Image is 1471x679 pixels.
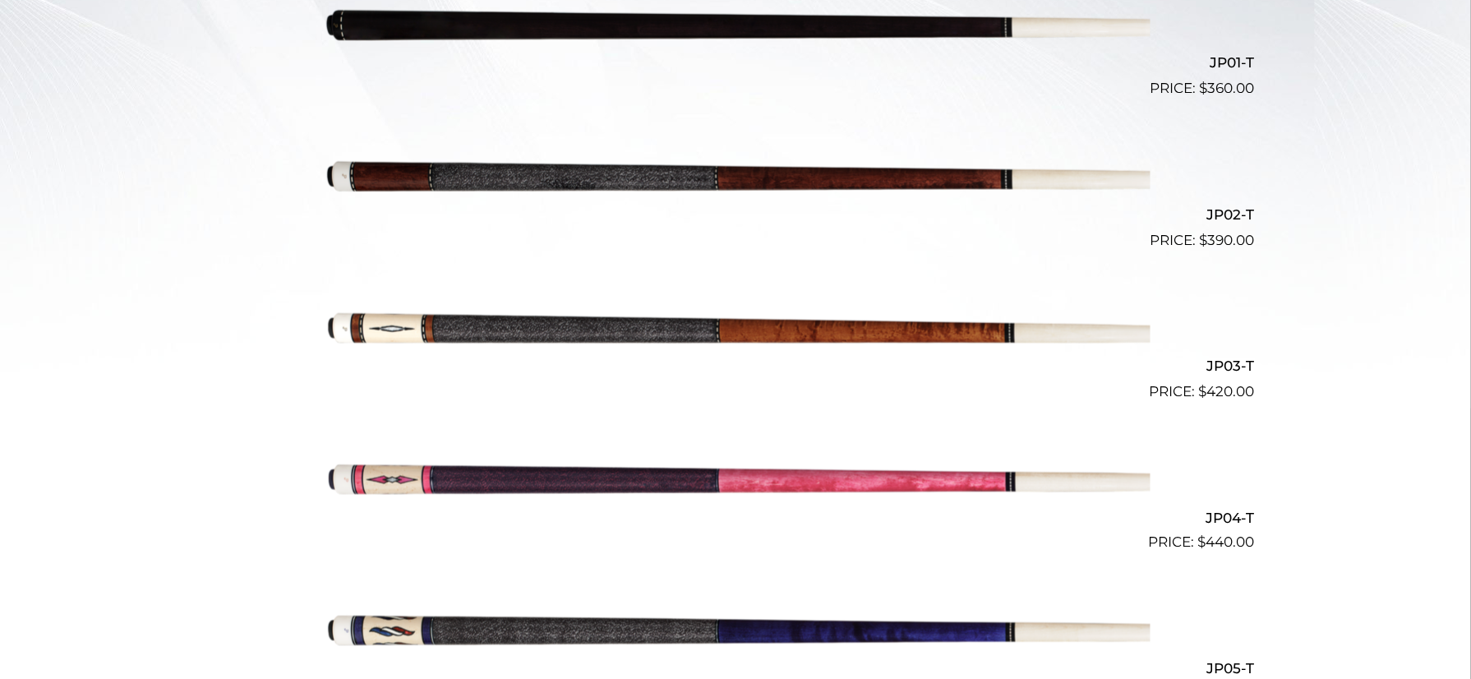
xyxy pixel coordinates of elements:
a: JP04-T $440.00 [216,409,1255,554]
h2: JP02-T [216,199,1255,229]
bdi: 440.00 [1198,534,1255,551]
span: $ [1200,80,1208,96]
h2: JP03-T [216,351,1255,381]
img: JP04-T [320,409,1151,547]
span: $ [1198,534,1206,551]
img: JP02-T [320,106,1151,244]
bdi: 420.00 [1199,383,1255,400]
a: JP03-T $420.00 [216,258,1255,403]
span: $ [1199,383,1207,400]
h2: JP01-T [216,48,1255,78]
span: $ [1200,232,1208,248]
bdi: 390.00 [1200,232,1255,248]
a: JP02-T $390.00 [216,106,1255,251]
h2: JP04-T [216,502,1255,533]
img: JP03-T [320,258,1151,396]
bdi: 360.00 [1200,80,1255,96]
